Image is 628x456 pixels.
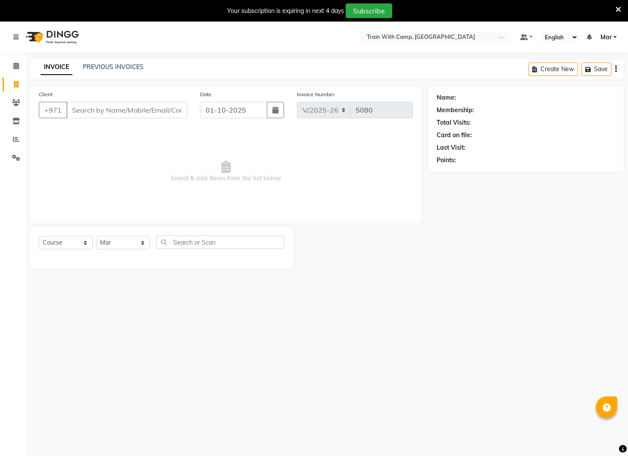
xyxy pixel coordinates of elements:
[39,129,413,215] span: Select & add items from the list below
[200,91,212,98] label: Date
[437,143,466,152] div: Last Visit:
[227,6,344,16] div: Your subscription is expiring in next 4 days
[83,63,144,71] a: PREVIOUS INVOICES
[156,236,284,249] input: Search or Scan
[346,3,392,18] button: Subscribe
[437,106,474,115] div: Membership:
[600,33,612,42] span: Mar
[437,156,456,165] div: Points:
[528,63,578,76] button: Create New
[66,102,187,118] input: Search by Name/Mobile/Email/Code
[22,25,81,49] img: logo
[39,91,53,98] label: Client
[41,60,72,75] a: INVOICE
[297,91,334,98] label: Invoice Number
[437,93,456,102] div: Name:
[39,102,67,118] button: +971
[581,63,612,76] button: Save
[437,118,471,127] div: Total Visits:
[437,131,472,140] div: Card on file:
